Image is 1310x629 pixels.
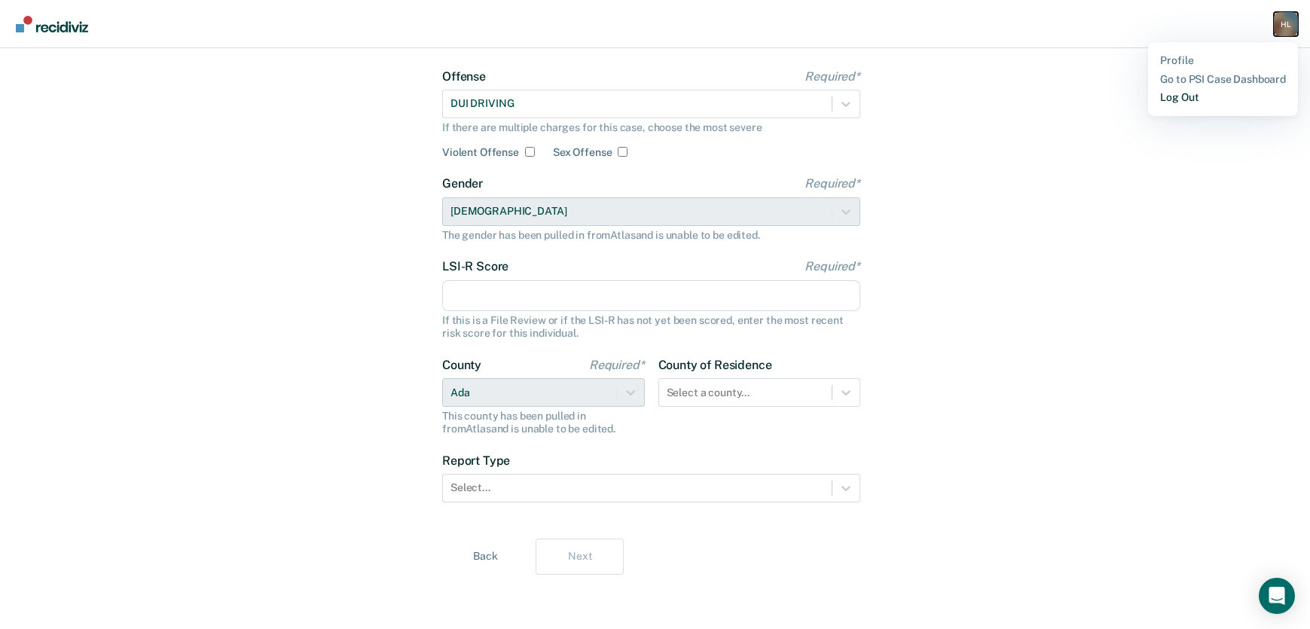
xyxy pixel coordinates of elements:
span: Required* [805,259,860,273]
a: Go to PSI Case Dashboard [1160,73,1286,86]
label: Violent Offense [442,146,519,159]
label: Report Type [442,453,860,468]
div: H L [1274,12,1298,36]
span: Required* [589,358,645,372]
label: County of Residence [658,358,861,372]
span: Required* [805,69,860,84]
span: Required* [805,176,860,191]
button: Back [441,539,530,575]
div: If this is a File Review or if the LSI-R has not yet been scored, enter the most recent risk scor... [442,314,860,340]
a: Profile [1160,54,1286,67]
label: LSI-R Score [442,259,860,273]
div: Open Intercom Messenger [1259,578,1295,614]
label: County [442,358,645,372]
div: The gender has been pulled in from Atlas and is unable to be edited. [442,229,860,242]
div: If there are multiple charges for this case, choose the most severe [442,121,860,134]
label: Offense [442,69,860,84]
label: Sex Offense [553,146,612,159]
div: This county has been pulled in from Atlas and is unable to be edited. [442,410,645,435]
a: Log Out [1160,91,1286,104]
button: Profile dropdown button [1274,12,1298,36]
button: Next [536,539,624,575]
label: Gender [442,176,860,191]
img: Recidiviz [16,16,88,32]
